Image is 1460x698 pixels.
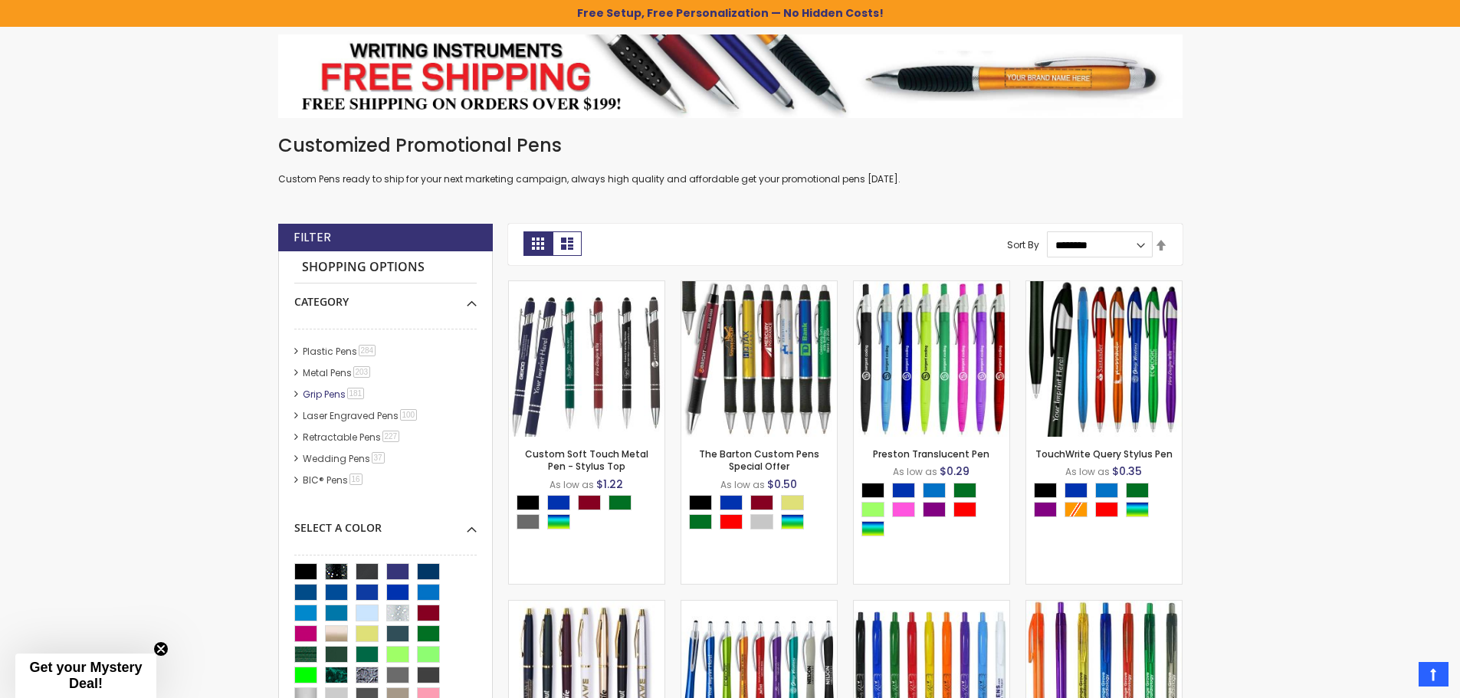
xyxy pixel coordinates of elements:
div: Select A Color [689,495,837,533]
span: 203 [353,366,371,378]
span: 181 [347,388,365,399]
div: Blue [720,495,743,510]
div: Blue [547,495,570,510]
span: 100 [400,409,418,421]
span: 37 [372,452,385,464]
div: Get your Mystery Deal!Close teaser [15,654,156,698]
a: Ultra Gold Pen [509,600,664,613]
span: $0.29 [940,464,970,479]
a: The Barton Custom Pens Special Offer [699,447,819,473]
span: $0.35 [1112,464,1142,479]
img: Pens [278,34,1183,117]
div: Assorted [861,521,884,536]
div: Blue [1065,483,1088,498]
img: Custom Soft Touch Metal Pen - Stylus Top [509,281,664,437]
div: Assorted [781,514,804,529]
strong: Shopping Options [294,251,477,284]
span: $0.50 [767,477,797,492]
div: Select A Color [861,483,1009,540]
div: Assorted [1126,502,1149,517]
div: Custom Pens ready to ship for your next marketing campaign, always high quality and affordable ge... [278,133,1183,186]
div: Purple [1034,502,1057,517]
div: Green [609,495,632,510]
img: TouchWrite Query Stylus Pen [1026,281,1182,437]
span: As low as [893,465,937,478]
div: Purple [923,502,946,517]
div: Blue Light [923,483,946,498]
a: Grip Pens181 [299,388,370,401]
div: Grey [517,514,540,529]
div: Black [517,495,540,510]
span: 16 [349,474,363,485]
h1: Customized Promotional Pens [278,133,1183,158]
a: Top [1419,662,1449,687]
div: Assorted [547,514,570,529]
div: Select A Color [517,495,664,533]
div: Green [689,514,712,529]
div: Black [861,483,884,498]
a: Stiletto Advertising Stylus Pens - Special Offer [681,600,837,613]
img: The Barton Custom Pens Special Offer [681,281,837,437]
div: Select A Color [1034,483,1182,521]
a: Preston Translucent Pen [873,447,989,460]
a: TouchWrite Query Stylus Pen [1035,447,1173,460]
a: TouchWrite Query Stylus Pen [1026,280,1182,293]
a: Custom Soft Touch Metal Pen - Stylus Top [525,447,648,473]
a: The Barton Custom Pens Special Offer [681,280,837,293]
strong: Filter [294,229,331,246]
span: 284 [359,345,376,356]
span: As low as [550,478,594,491]
a: Preston Translucent Pen [854,280,1009,293]
a: Metal Pens203 [299,366,376,379]
div: Select A Color [294,510,477,536]
div: Black [1034,483,1057,498]
a: Retractable Pens227 [299,431,405,444]
a: Custom Cambria Plastic Retractable Ballpoint Pen - Monochromatic Body Color [854,600,1009,613]
div: Red [1095,502,1118,517]
span: As low as [1065,465,1110,478]
span: 227 [382,431,400,442]
div: Red [720,514,743,529]
div: Pink [892,502,915,517]
div: Green [1126,483,1149,498]
div: Green Light [861,502,884,517]
a: Laser Engraved Pens100 [299,409,423,422]
a: Custom Soft Touch Metal Pen - Stylus Top [509,280,664,293]
a: Plastic Pens284 [299,345,382,358]
span: As low as [720,478,765,491]
img: Preston Translucent Pen [854,281,1009,437]
strong: Grid [523,231,553,256]
div: Burgundy [750,495,773,510]
div: Blue Light [1095,483,1118,498]
a: BIC® Pens16 [299,474,368,487]
a: Fiji Translucent Pen [1026,600,1182,613]
button: Close teaser [153,641,169,657]
div: Category [294,283,477,310]
div: Black [689,495,712,510]
div: Burgundy [578,495,601,510]
div: Green [953,483,976,498]
a: Wedding Pens37 [299,452,390,465]
div: Gold [781,495,804,510]
span: Get your Mystery Deal! [29,660,142,691]
div: Silver [750,514,773,529]
label: Sort By [1007,238,1039,251]
div: Red [953,502,976,517]
div: Blue [892,483,915,498]
span: $1.22 [596,477,623,492]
